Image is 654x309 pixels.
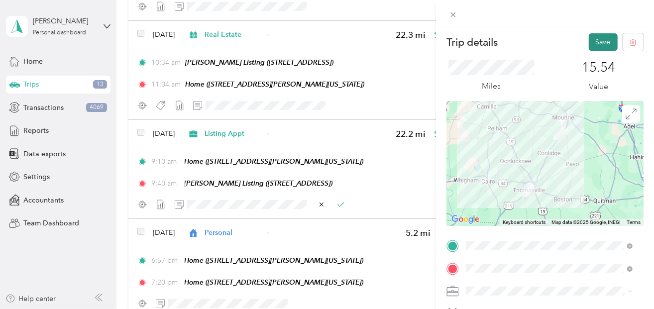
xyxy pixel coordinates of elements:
p: 15.54 [582,60,615,76]
a: Terms (opens in new tab) [627,219,641,225]
button: Keyboard shortcuts [503,219,545,226]
iframe: Everlance-gr Chat Button Frame [598,253,654,309]
a: Open this area in Google Maps (opens a new window) [449,213,482,226]
p: Value [589,81,608,93]
p: Miles [482,80,501,93]
p: Trip details [446,35,498,49]
button: Save [589,33,618,51]
span: Map data ©2025 Google, INEGI [551,219,621,225]
img: Google [449,213,482,226]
